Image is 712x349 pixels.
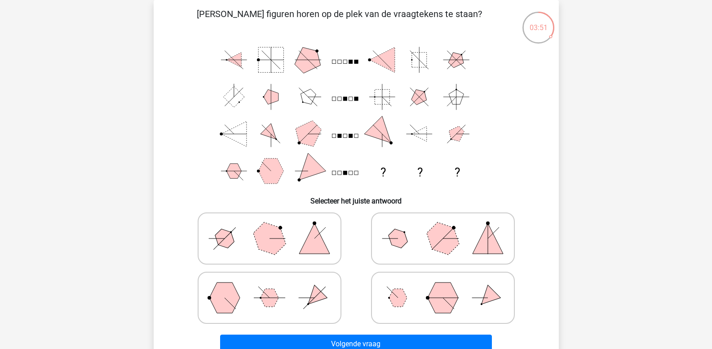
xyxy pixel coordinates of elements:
[454,166,460,179] text: ?
[380,166,385,179] text: ?
[522,11,555,33] div: 03:51
[417,166,423,179] text: ?
[168,190,544,205] h6: Selecteer het juiste antwoord
[168,7,511,34] p: [PERSON_NAME] figuren horen op de plek van de vraagtekens te staan?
